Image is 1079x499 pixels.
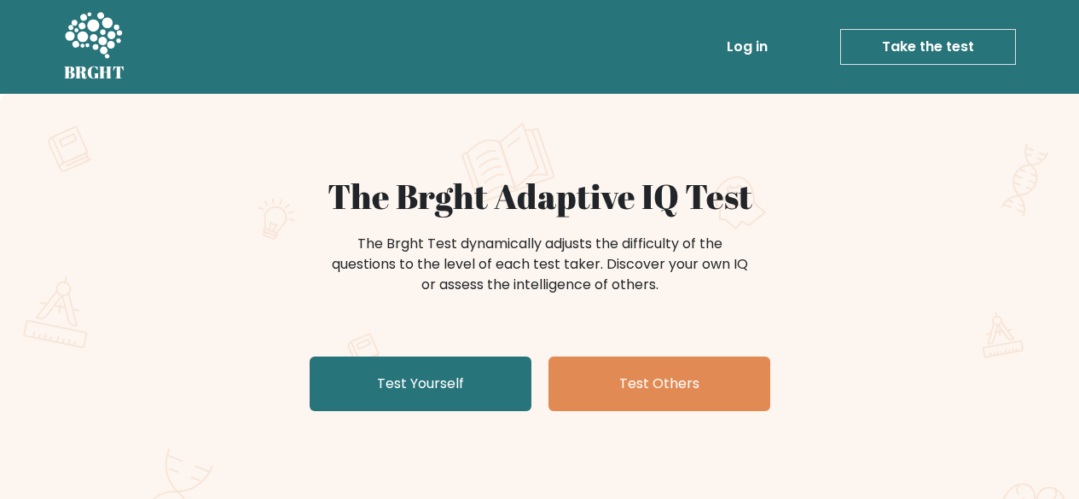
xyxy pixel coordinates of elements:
div: The Brght Test dynamically adjusts the difficulty of the questions to the level of each test take... [327,234,753,295]
h1: The Brght Adaptive IQ Test [124,176,956,217]
h5: BRGHT [64,62,125,83]
a: Test Others [548,357,770,411]
a: Log in [720,30,774,64]
a: Test Yourself [310,357,531,411]
a: Take the test [840,29,1016,65]
a: BRGHT [64,7,125,87]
